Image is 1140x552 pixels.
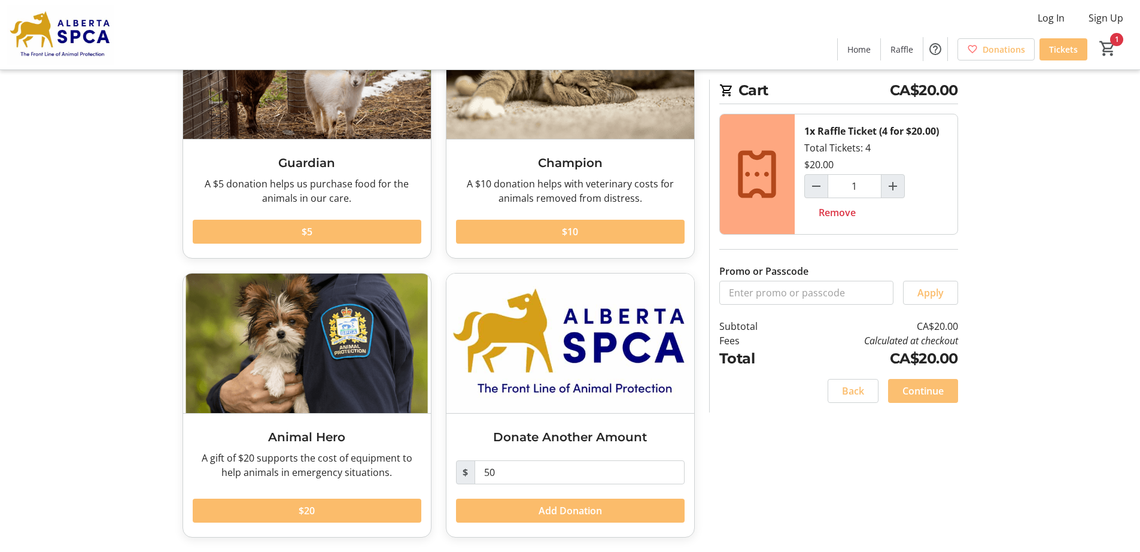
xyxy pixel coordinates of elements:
[838,38,880,60] a: Home
[788,333,957,348] td: Calculated at checkout
[475,460,685,484] input: Donation Amount
[804,157,834,172] div: $20.00
[193,451,421,480] div: A gift of $20 supports the cost of equipment to help animals in emergency situations.
[7,5,114,65] img: Alberta SPCA's Logo
[804,124,939,138] div: 1x Raffle Ticket (4 for $20.00)
[828,174,881,198] input: Raffle Ticket (4 for $20.00) Quantity
[1039,38,1087,60] a: Tickets
[719,333,789,348] td: Fees
[193,177,421,205] div: A $5 donation helps us purchase food for the animals in our care.
[983,43,1025,56] span: Donations
[193,428,421,446] h3: Animal Hero
[183,274,431,413] img: Animal Hero
[719,319,789,333] td: Subtotal
[1028,8,1074,28] button: Log In
[562,225,578,239] span: $10
[539,504,602,518] span: Add Donation
[302,225,312,239] span: $5
[890,43,913,56] span: Raffle
[788,348,957,369] td: CA$20.00
[788,319,957,333] td: CA$20.00
[446,274,694,413] img: Donate Another Amount
[193,220,421,244] button: $5
[1097,38,1118,59] button: Cart
[193,499,421,523] button: $20
[881,38,923,60] a: Raffle
[719,264,808,278] label: Promo or Passcode
[819,205,856,220] span: Remove
[805,175,828,198] button: Decrement by one
[456,428,685,446] h3: Donate Another Amount
[888,379,958,403] button: Continue
[456,460,475,484] span: $
[1049,43,1078,56] span: Tickets
[804,201,870,225] button: Remove
[719,281,893,305] input: Enter promo or passcode
[456,220,685,244] button: $10
[719,348,789,369] td: Total
[902,384,944,398] span: Continue
[456,177,685,205] div: A $10 donation helps with veterinary costs for animals removed from distress.
[456,154,685,172] h3: Champion
[842,384,864,398] span: Back
[957,38,1035,60] a: Donations
[917,286,944,300] span: Apply
[1038,11,1065,25] span: Log In
[795,114,957,234] div: Total Tickets: 4
[719,80,958,104] h2: Cart
[828,379,878,403] button: Back
[903,281,958,305] button: Apply
[193,154,421,172] h3: Guardian
[847,43,871,56] span: Home
[299,504,315,518] span: $20
[881,175,904,198] button: Increment by one
[1079,8,1133,28] button: Sign Up
[456,499,685,523] button: Add Donation
[1089,11,1123,25] span: Sign Up
[923,37,947,61] button: Help
[890,80,958,101] span: CA$20.00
